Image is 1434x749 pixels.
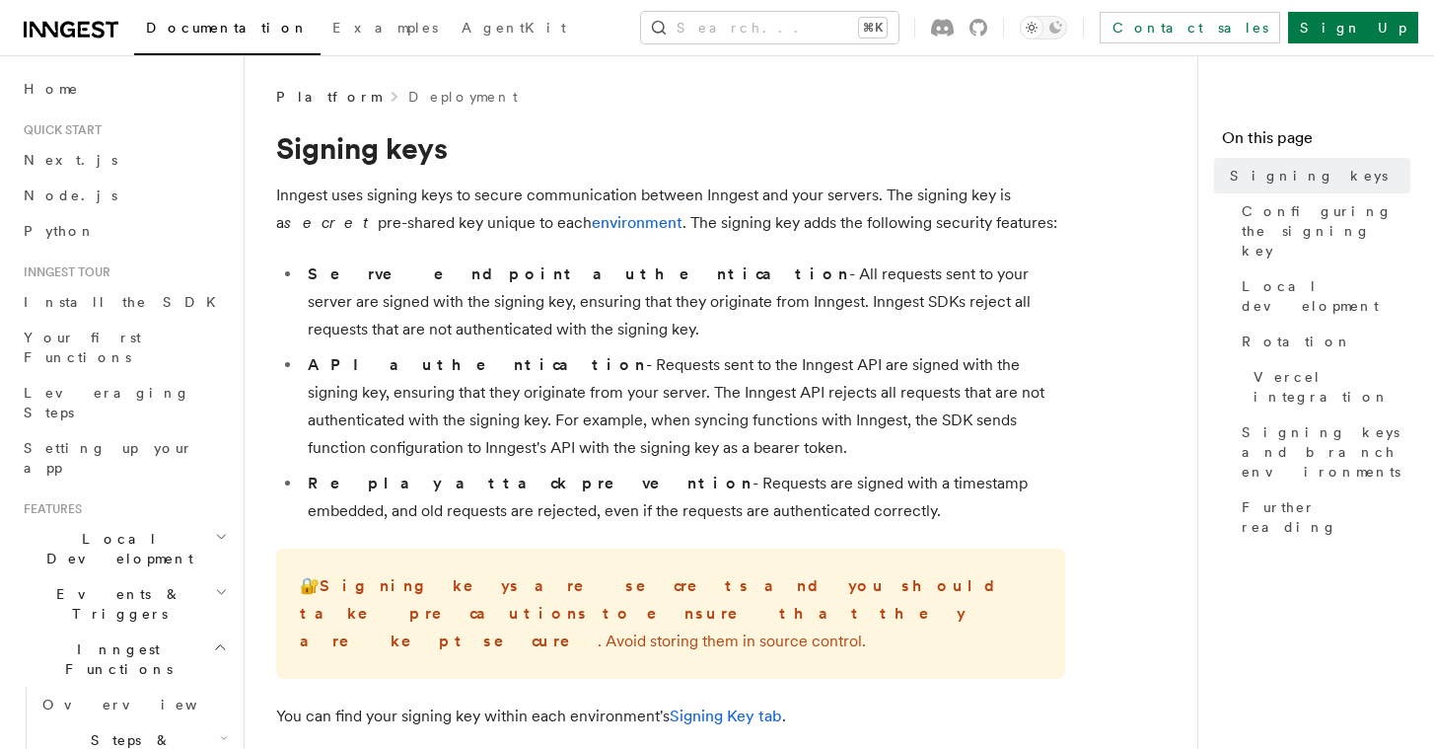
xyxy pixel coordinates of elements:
[35,687,232,722] a: Overview
[302,351,1065,462] li: - Requests sent to the Inngest API are signed with the signing key, ensuring that they originate ...
[1234,268,1410,324] a: Local development
[1234,414,1410,489] a: Signing keys and branch environments
[16,501,82,517] span: Features
[16,320,232,375] a: Your first Functions
[16,178,232,213] a: Node.js
[450,6,578,53] a: AgentKit
[321,6,450,53] a: Examples
[24,187,117,203] span: Node.js
[16,576,232,632] button: Events & Triggers
[1234,489,1410,545] a: Further reading
[308,355,646,374] strong: API authentication
[16,529,215,568] span: Local Development
[462,20,566,36] span: AgentKit
[408,87,518,107] a: Deployment
[16,430,232,486] a: Setting up your app
[24,440,193,476] span: Setting up your app
[302,261,1065,343] li: - All requests sent to your server are signed with the signing key, ensuring that they originate ...
[24,330,141,365] span: Your first Functions
[276,87,381,107] span: Platform
[16,521,232,576] button: Local Development
[1254,367,1410,407] span: Vercel integration
[16,632,232,687] button: Inngest Functions
[332,20,438,36] span: Examples
[24,294,228,310] span: Install the SDK
[641,12,898,43] button: Search...⌘K
[300,576,1011,650] strong: Signing keys are secrets and you should take precautions to ensure that they are kept secure
[42,697,246,712] span: Overview
[1234,324,1410,359] a: Rotation
[16,142,232,178] a: Next.js
[1222,126,1410,158] h4: On this page
[302,470,1065,525] li: - Requests are signed with a timestamp embedded, and old requests are rejected, even if the reque...
[592,213,682,232] a: environment
[1242,422,1410,482] span: Signing keys and branch environments
[1222,158,1410,193] a: Signing keys
[308,264,849,283] strong: Serve endpoint authentication
[284,213,378,232] em: secret
[1230,166,1388,186] span: Signing keys
[670,707,782,725] a: Signing Key tab
[1100,12,1280,43] a: Contact sales
[16,584,215,624] span: Events & Triggers
[1242,276,1410,316] span: Local development
[308,474,753,492] strong: Replay attack prevention
[24,79,79,99] span: Home
[16,284,232,320] a: Install the SDK
[300,572,1041,655] p: 🔐 . Avoid storing them in source control.
[276,130,1065,166] h1: Signing keys
[16,264,110,280] span: Inngest tour
[16,213,232,249] a: Python
[1242,201,1410,261] span: Configuring the signing key
[24,223,96,239] span: Python
[146,20,309,36] span: Documentation
[134,6,321,55] a: Documentation
[859,18,887,37] kbd: ⌘K
[16,71,232,107] a: Home
[276,182,1065,237] p: Inngest uses signing keys to secure communication between Inngest and your servers. The signing k...
[1242,497,1410,537] span: Further reading
[24,152,117,168] span: Next.js
[276,703,1065,730] p: You can find your signing key within each environment's .
[1020,16,1067,39] button: Toggle dark mode
[16,122,102,138] span: Quick start
[16,639,213,679] span: Inngest Functions
[24,385,190,420] span: Leveraging Steps
[1234,193,1410,268] a: Configuring the signing key
[1288,12,1418,43] a: Sign Up
[1246,359,1410,414] a: Vercel integration
[1242,332,1352,351] span: Rotation
[16,375,232,430] a: Leveraging Steps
